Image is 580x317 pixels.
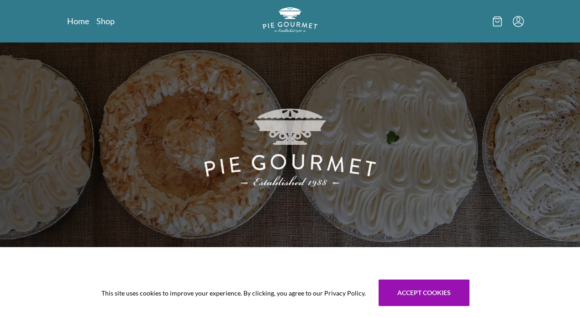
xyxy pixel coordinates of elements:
[96,16,115,26] a: Shop
[513,16,524,27] button: Menu
[101,288,366,298] span: This site uses cookies to improve your experience. By clicking, you agree to our Privacy Policy.
[67,16,89,26] a: Home
[379,280,469,306] button: Accept cookies
[263,7,317,32] img: logo
[263,7,317,35] a: Logo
